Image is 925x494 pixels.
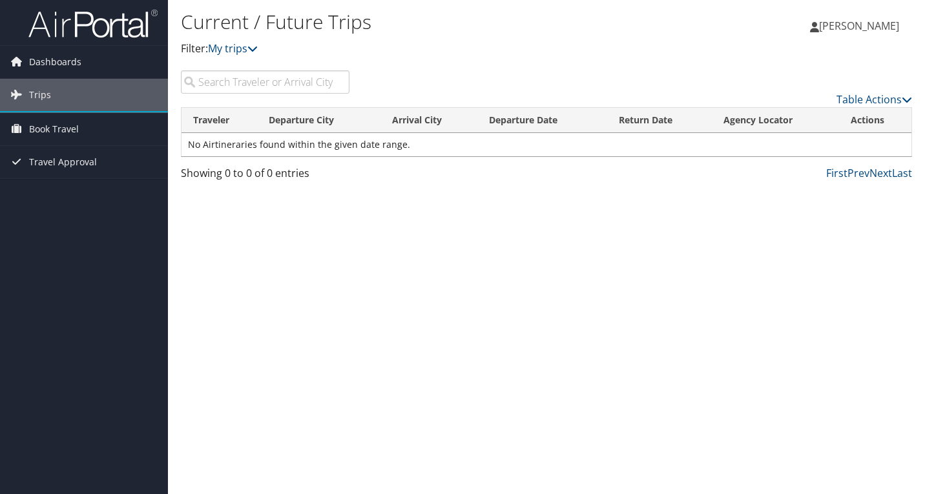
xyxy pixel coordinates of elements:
th: Agency Locator: activate to sort column ascending [712,108,840,133]
th: Departure Date: activate to sort column descending [477,108,608,133]
span: Dashboards [29,46,81,78]
th: Return Date: activate to sort column ascending [607,108,711,133]
a: My trips [208,41,258,56]
a: Prev [847,166,869,180]
span: Book Travel [29,113,79,145]
th: Departure City: activate to sort column ascending [257,108,381,133]
div: Showing 0 to 0 of 0 entries [181,165,349,187]
span: Trips [29,79,51,111]
td: No Airtineraries found within the given date range. [182,133,911,156]
input: Search Traveler or Arrival City [181,70,349,94]
a: Last [892,166,912,180]
a: Next [869,166,892,180]
a: First [826,166,847,180]
th: Traveler: activate to sort column ascending [182,108,257,133]
th: Actions [839,108,911,133]
span: Travel Approval [29,146,97,178]
a: Table Actions [837,92,912,107]
h1: Current / Future Trips [181,8,669,36]
span: [PERSON_NAME] [819,19,899,33]
th: Arrival City: activate to sort column ascending [380,108,477,133]
p: Filter: [181,41,669,57]
a: [PERSON_NAME] [810,6,912,45]
img: airportal-logo.png [28,8,158,39]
